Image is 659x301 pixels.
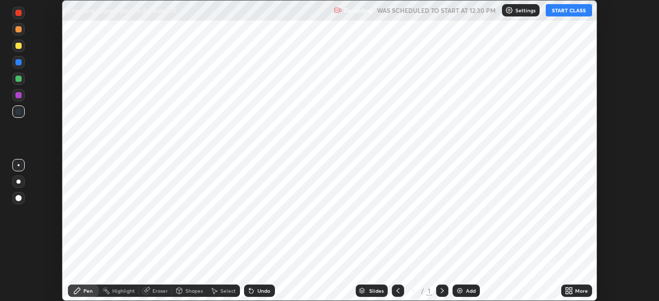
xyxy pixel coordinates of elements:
p: Settings [515,8,535,13]
div: Slides [369,288,384,293]
div: Shapes [185,288,203,293]
div: 1 [426,286,432,295]
p: Recording [344,7,373,14]
p: Structural Organisation In Animals - 15 [68,6,177,14]
div: Add [466,288,476,293]
h5: WAS SCHEDULED TO START AT 12:30 PM [377,6,496,15]
div: Eraser [152,288,168,293]
div: / [421,288,424,294]
button: START CLASS [546,4,592,16]
img: class-settings-icons [505,6,513,14]
div: 1 [408,288,419,294]
img: recording.375f2c34.svg [334,6,342,14]
img: add-slide-button [456,287,464,295]
div: More [575,288,588,293]
div: Highlight [112,288,135,293]
div: Select [220,288,236,293]
div: Pen [83,288,93,293]
div: Undo [257,288,270,293]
